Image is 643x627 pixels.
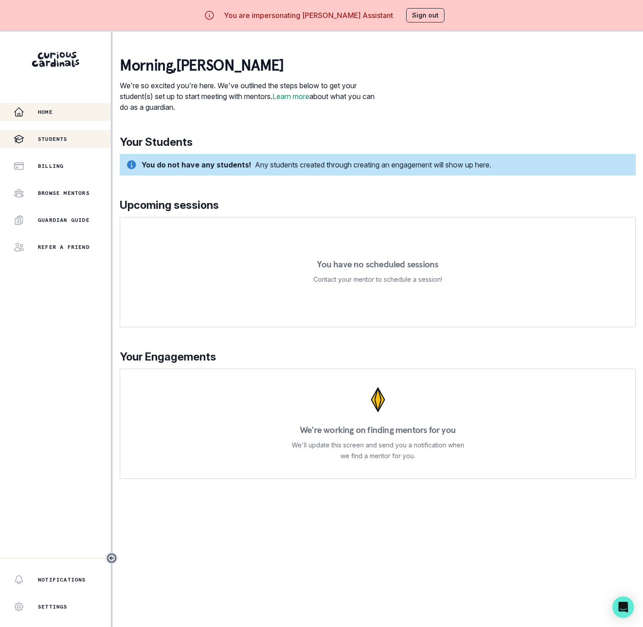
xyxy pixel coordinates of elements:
p: Contact your mentor to schedule a session! [313,274,442,285]
p: Refer a friend [38,244,90,251]
button: Sign out [406,8,444,23]
p: We'll update this screen and send you a notification when we find a mentor for you. [291,440,464,461]
p: You are impersonating [PERSON_NAME] Assistant [224,10,393,21]
a: Learn more [272,92,309,101]
div: Any students created through creating an engagement will show up here. [255,159,491,170]
p: Upcoming sessions [120,197,636,213]
button: Toggle sidebar [106,552,118,564]
p: Students [38,135,68,143]
p: We're working on finding mentors for you [300,425,456,434]
p: Browse Mentors [38,189,90,197]
div: You do not have any students! [141,159,251,170]
p: Home [38,108,53,116]
p: You have no scheduled sessions [317,260,438,269]
p: Settings [38,603,68,610]
p: Your Students [120,134,636,150]
p: Guardian Guide [38,217,90,224]
p: Your Engagements [120,349,636,365]
img: Curious Cardinals Logo [32,52,79,67]
p: We're so excited you're here. We've outlined the steps below to get your student(s) set up to sta... [120,80,379,113]
p: Notifications [38,576,86,583]
p: morning , [PERSON_NAME] [120,57,379,75]
p: Billing [38,162,63,170]
div: Open Intercom Messenger [612,596,634,618]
